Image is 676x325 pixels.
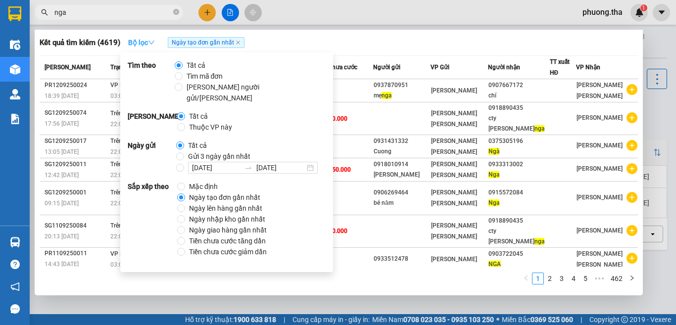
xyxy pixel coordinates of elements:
[110,261,145,268] span: 03:00 [DATE]
[488,226,549,247] div: cty [PERSON_NAME]
[374,187,430,198] div: 0906269464
[110,82,167,89] span: VP Nhận 85F-000.65
[608,273,626,284] a: 462
[110,93,145,99] span: 03:00 [DATE]
[183,60,209,71] span: Tất cả
[577,194,623,201] span: [PERSON_NAME]
[185,214,269,225] span: Ngày nhập kho gần nhất
[488,159,549,170] div: 0933313002
[10,89,20,99] img: warehouse-icon
[374,198,430,208] div: bé năm
[576,64,600,71] span: VP Nhận
[10,260,20,269] span: question-circle
[627,253,637,264] span: plus-circle
[532,273,544,284] li: 1
[329,115,347,122] span: 20.000
[373,64,400,71] span: Người gửi
[532,273,543,284] a: 1
[110,110,162,117] span: Trên xe 85F-003.88
[544,273,555,284] a: 2
[236,40,241,45] span: close
[629,275,635,281] span: right
[431,64,449,71] span: VP Gửi
[128,60,175,103] strong: Tìm theo
[374,159,430,170] div: 0918010914
[10,282,20,291] span: notification
[192,162,241,173] input: Ngày bắt đầu
[431,87,477,94] span: [PERSON_NAME]
[110,189,162,196] span: Trên xe 85F-003.88
[54,7,171,18] input: Tìm tên, số ĐT hoặc mã đơn
[520,273,532,284] li: Previous Page
[431,222,477,240] span: [PERSON_NAME] [PERSON_NAME]
[45,261,79,268] span: 14:43 [DATE]
[556,273,567,284] a: 3
[40,38,120,48] h3: Kết quả tìm kiếm ( 4619 )
[580,273,591,284] a: 5
[110,138,162,144] span: Trên xe 85F-003.88
[627,163,637,174] span: plus-circle
[45,148,79,155] span: 13:05 [DATE]
[577,82,623,99] span: [PERSON_NAME] [PERSON_NAME]
[374,254,430,264] div: 0933512478
[431,110,477,128] span: [PERSON_NAME] [PERSON_NAME]
[185,246,271,257] span: Tiền chưa cước giảm dần
[45,136,107,146] div: SG1209250017
[556,273,568,284] li: 3
[110,64,137,71] span: Trạng thái
[607,273,626,284] li: 462
[488,64,520,71] span: Người nhận
[577,142,623,149] span: [PERSON_NAME]
[185,225,271,235] span: Ngày giao hàng gần nhất
[591,273,607,284] span: •••
[431,256,477,263] span: [PERSON_NAME]
[488,199,499,206] span: Nga
[45,248,107,259] div: PR1109250011
[45,159,107,170] div: SG1209250011
[110,250,168,257] span: VP Nhận 85H-021.94
[10,40,20,50] img: warehouse-icon
[8,6,21,21] img: logo-vxr
[45,200,79,207] span: 09:15 [DATE]
[329,228,347,234] span: 30.000
[577,227,623,234] span: [PERSON_NAME]
[110,148,145,155] span: 22:00 - 12/09
[185,192,264,203] span: Ngày tạo đơn gần nhất
[173,8,179,17] span: close-circle
[10,304,20,314] span: message
[41,9,48,16] span: search
[374,80,430,91] div: 0937870951
[185,181,222,192] span: Mặc định
[568,273,579,284] a: 4
[45,108,107,118] div: SG1209250074
[374,146,430,157] div: Cuong
[185,111,212,122] span: Tất cả
[534,238,544,245] span: nga
[10,114,20,124] img: solution-icon
[374,91,430,101] div: mẹ
[45,80,107,91] div: PR1209250024
[488,216,549,226] div: 0918890435
[626,273,638,284] button: right
[244,164,252,172] span: to
[534,125,544,132] span: nga
[577,250,623,268] span: [PERSON_NAME] [PERSON_NAME]
[577,165,623,172] span: [PERSON_NAME]
[431,189,477,207] span: [PERSON_NAME] [PERSON_NAME]
[488,113,549,134] div: cty [PERSON_NAME]
[627,140,637,151] span: plus-circle
[185,235,270,246] span: Tiền chưa cước tăng dần
[185,122,236,133] span: Thuộc VP này
[45,120,79,127] span: 17:56 [DATE]
[110,200,145,207] span: 22:00 - 12/09
[488,187,549,198] div: 0915572084
[431,138,477,155] span: [PERSON_NAME] [PERSON_NAME]
[627,112,637,123] span: plus-circle
[382,92,391,99] span: nga
[10,64,20,75] img: warehouse-icon
[183,82,322,103] span: [PERSON_NAME] người gửi/[PERSON_NAME]
[45,64,91,71] span: [PERSON_NAME]
[110,233,145,240] span: 22:00 - 11/09
[577,114,623,121] span: [PERSON_NAME]
[488,171,499,178] span: Nga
